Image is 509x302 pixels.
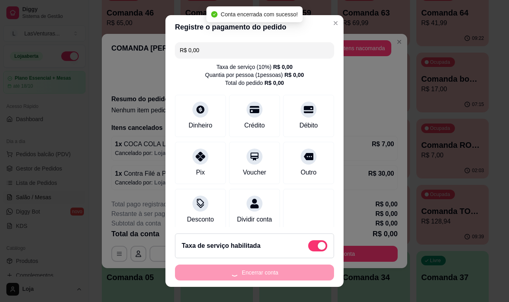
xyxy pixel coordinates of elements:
div: Dividir conta [237,215,272,224]
div: Taxa de serviço ( 10 %) [216,63,293,71]
div: Outro [301,168,317,177]
div: Débito [299,121,318,130]
span: check-circle [211,11,218,18]
div: Total do pedido [225,79,284,87]
div: R$ 0,00 [264,79,284,87]
div: Pix [196,168,205,177]
button: Close [329,17,342,29]
div: Voucher [243,168,266,177]
div: R$ 0,00 [284,71,304,79]
header: Registre o pagamento do pedido [165,15,344,39]
span: Conta encerrada com sucesso! [221,11,298,18]
div: Dinheiro [188,121,212,130]
div: Desconto [187,215,214,224]
div: R$ 0,00 [273,63,293,71]
h2: Taxa de serviço habilitada [182,241,260,251]
div: Quantia por pessoa ( 1 pessoas) [205,71,304,79]
input: Ex.: hambúrguer de cordeiro [180,42,329,58]
div: Crédito [244,121,265,130]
